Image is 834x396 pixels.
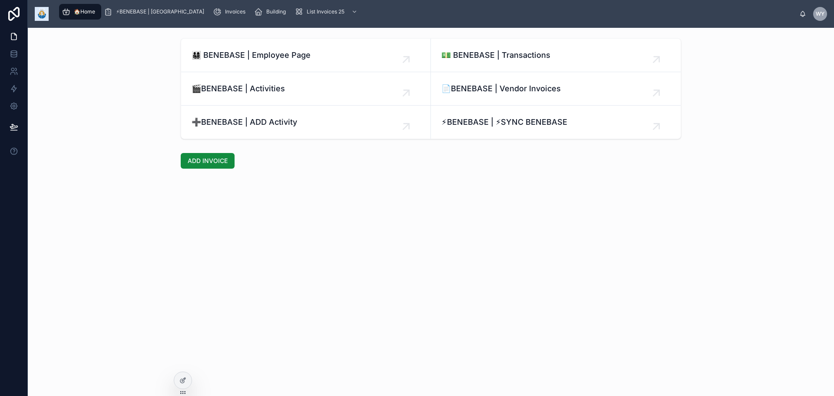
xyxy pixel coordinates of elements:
[192,49,311,61] span: 👨‍👩‍👧‍👦 BENEBASE | Employee Page
[101,4,210,20] a: ⚡BENEBASE | [GEOGRAPHIC_DATA]
[181,106,431,139] a: ➕BENEBASE | ADD Activity
[59,4,101,20] a: 🏠Home
[35,7,49,21] img: App logo
[441,49,550,61] span: 💵 BENEBASE | Transactions
[307,8,344,15] span: List Invoices 25
[181,72,431,106] a: 🎬BENEBASE | Activities
[431,106,681,139] a: ⚡BENEBASE | ⚡SYNC BENEBASE
[56,2,799,21] div: scrollable content
[192,116,297,128] span: ➕BENEBASE | ADD Activity
[431,39,681,72] a: 💵 BENEBASE | Transactions
[225,8,245,15] span: Invoices
[252,4,292,20] a: Building
[266,8,286,15] span: Building
[188,156,228,165] span: ADD INVOICE
[74,8,95,15] span: 🏠Home
[116,8,204,15] span: ⚡BENEBASE | [GEOGRAPHIC_DATA]
[192,83,285,95] span: 🎬BENEBASE | Activities
[816,10,824,17] span: WY
[441,116,567,128] span: ⚡BENEBASE | ⚡SYNC BENEBASE
[210,4,252,20] a: Invoices
[181,39,431,72] a: 👨‍👩‍👧‍👦 BENEBASE | Employee Page
[292,4,362,20] a: List Invoices 25
[441,83,561,95] span: 📄BENEBASE | Vendor Invoices
[431,72,681,106] a: 📄BENEBASE | Vendor Invoices
[181,153,235,169] button: ADD INVOICE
